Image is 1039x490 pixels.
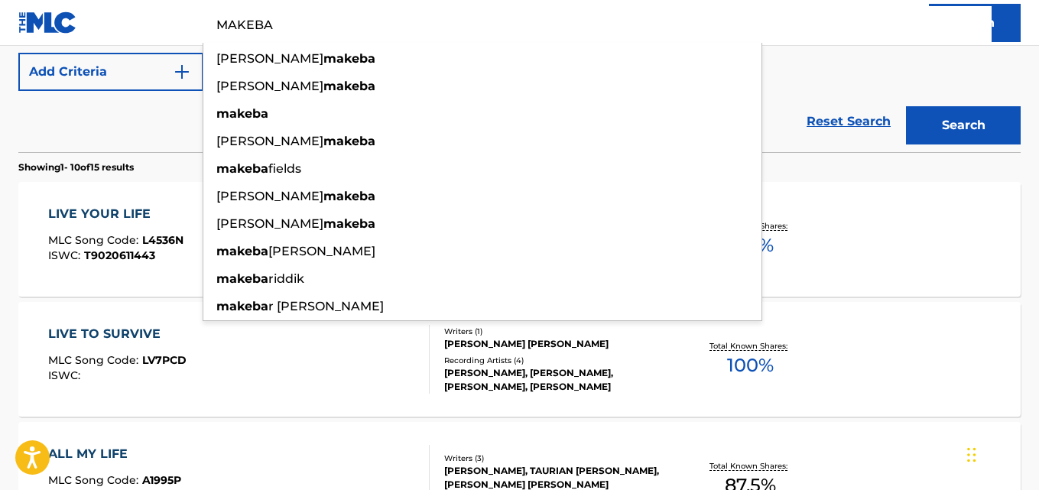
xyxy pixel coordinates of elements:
[444,355,667,366] div: Recording Artists ( 4 )
[929,4,1021,42] a: Log In
[268,299,384,313] span: r [PERSON_NAME]
[323,216,375,231] strong: makeba
[18,11,77,34] img: MLC Logo
[323,134,375,148] strong: makeba
[48,473,142,487] span: MLC Song Code :
[444,337,667,351] div: [PERSON_NAME] [PERSON_NAME]
[216,189,323,203] span: [PERSON_NAME]
[216,51,323,66] span: [PERSON_NAME]
[216,271,268,286] strong: makeba
[967,432,976,478] div: Drag
[84,248,155,262] span: T9020611443
[48,248,84,262] span: ISWC :
[727,352,774,379] span: 100 %
[48,205,183,223] div: LIVE YOUR LIFE
[18,302,1021,417] a: LIVE TO SURVIVEMLC Song Code:LV7PCDISWC:Writers (1)[PERSON_NAME] [PERSON_NAME]Recording Artists (...
[142,353,187,367] span: LV7PCD
[18,182,1021,297] a: LIVE YOUR LIFEMLC Song Code:L4536NISWC:T9020611443Writers (4)[PERSON_NAME], [PERSON_NAME], [PERSO...
[323,51,375,66] strong: makeba
[48,445,181,463] div: ALL MY LIFE
[709,460,791,472] p: Total Known Shares:
[216,134,323,148] span: [PERSON_NAME]
[142,233,183,247] span: L4536N
[48,325,187,343] div: LIVE TO SURVIVE
[268,271,304,286] span: riddik
[444,326,667,337] div: Writers ( 1 )
[216,106,268,121] strong: makeba
[268,161,301,176] span: fields
[18,161,134,174] p: Showing 1 - 10 of 15 results
[216,244,268,258] strong: makeba
[216,299,268,313] strong: makeba
[799,105,898,138] a: Reset Search
[323,79,375,93] strong: makeba
[906,106,1021,144] button: Search
[48,233,142,247] span: MLC Song Code :
[216,79,323,93] span: [PERSON_NAME]
[216,161,268,176] strong: makeba
[268,244,375,258] span: [PERSON_NAME]
[963,417,1039,490] iframe: Chat Widget
[323,189,375,203] strong: makeba
[48,368,84,382] span: ISWC :
[142,473,181,487] span: A1995P
[173,63,191,81] img: 9d2ae6d4665cec9f34b9.svg
[444,366,667,394] div: [PERSON_NAME], [PERSON_NAME], [PERSON_NAME], [PERSON_NAME]
[444,453,667,464] div: Writers ( 3 )
[18,53,203,91] button: Add Criteria
[48,353,142,367] span: MLC Song Code :
[709,340,791,352] p: Total Known Shares:
[216,216,323,231] span: [PERSON_NAME]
